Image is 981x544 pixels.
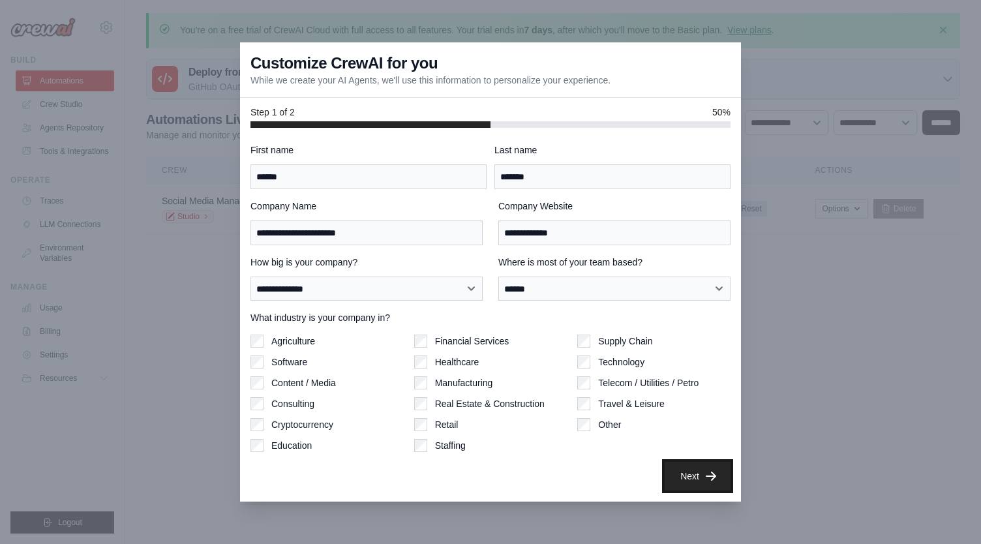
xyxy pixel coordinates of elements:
[271,439,312,452] label: Education
[250,256,483,269] label: How big is your company?
[598,355,644,369] label: Technology
[271,355,307,369] label: Software
[250,74,611,87] p: While we create your AI Agents, we'll use this information to personalize your experience.
[435,439,466,452] label: Staffing
[498,200,731,213] label: Company Website
[271,335,315,348] label: Agriculture
[435,355,479,369] label: Healthcare
[598,397,664,410] label: Travel & Leisure
[271,397,314,410] label: Consulting
[435,335,509,348] label: Financial Services
[435,397,545,410] label: Real Estate & Construction
[598,335,652,348] label: Supply Chain
[712,106,731,119] span: 50%
[665,462,731,491] button: Next
[250,200,483,213] label: Company Name
[271,376,336,389] label: Content / Media
[498,256,731,269] label: Where is most of your team based?
[916,481,981,544] iframe: Chat Widget
[250,144,487,157] label: First name
[598,418,621,431] label: Other
[435,418,459,431] label: Retail
[250,311,731,324] label: What industry is your company in?
[250,53,438,74] h3: Customize CrewAI for you
[271,418,333,431] label: Cryptocurrency
[494,144,731,157] label: Last name
[598,376,699,389] label: Telecom / Utilities / Petro
[250,106,295,119] span: Step 1 of 2
[435,376,493,389] label: Manufacturing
